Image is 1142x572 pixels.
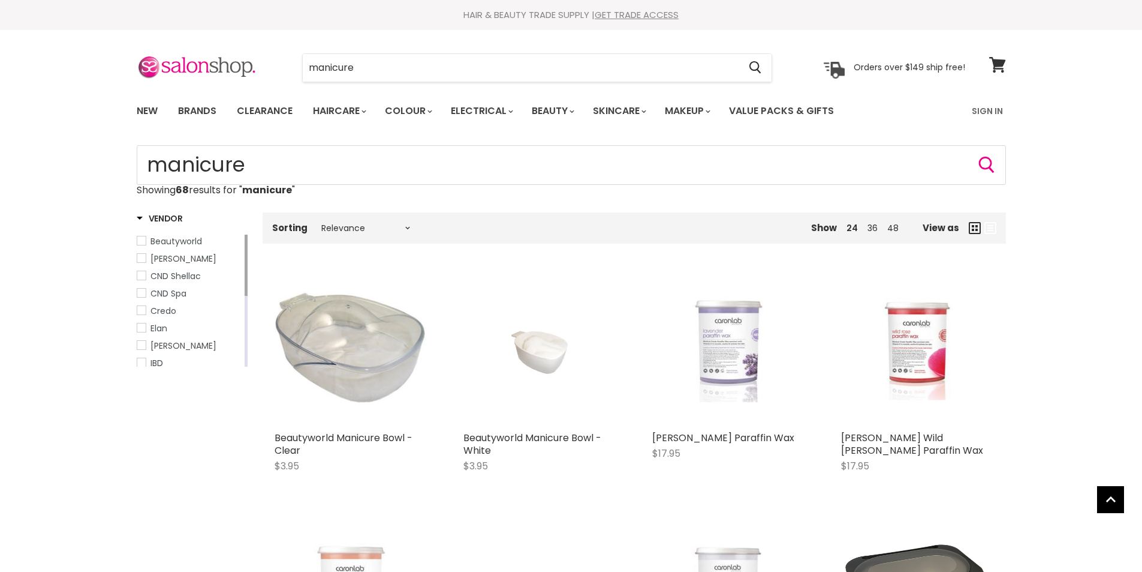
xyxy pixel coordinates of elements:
a: Beautyworld [137,235,242,248]
a: Skincare [584,98,653,124]
strong: manicure [242,183,292,197]
a: [PERSON_NAME] Wild [PERSON_NAME] Paraffin Wax [841,431,983,457]
span: [PERSON_NAME] [150,253,216,265]
img: Caron Wild Rose Paraffin Wax [866,272,968,426]
span: Beautyworld [150,235,202,247]
form: Product [137,145,1006,185]
nav: Main [122,94,1021,128]
button: Search [977,155,996,175]
p: Orders over $149 ship free! [854,62,965,73]
a: Elan [137,322,242,335]
form: Product [302,53,772,82]
span: $3.95 [463,459,488,473]
span: View as [923,223,959,233]
span: CND Shellac [150,270,201,282]
img: Caron Lavender Paraffin Wax [677,272,779,426]
span: Credo [150,305,176,317]
input: Search [137,145,1006,185]
a: CND Spa [137,287,242,300]
span: $3.95 [275,459,299,473]
ul: Main menu [128,94,904,128]
a: Clearance [228,98,302,124]
a: [PERSON_NAME] Paraffin Wax [652,431,794,445]
img: Beautyworld Manicure Bowl - Clear [275,272,427,426]
a: Beautyworld Manicure Bowl - Clear [275,431,412,457]
label: Sorting [272,223,308,233]
a: Caron [137,252,242,265]
span: Elan [150,322,167,334]
span: $17.95 [652,447,680,460]
a: 36 [867,222,878,234]
a: Sign In [965,98,1010,124]
span: [PERSON_NAME] [150,340,216,352]
a: Caron Wild Rose Paraffin Wax [841,272,994,426]
a: IBD [137,357,242,370]
h3: Vendor [137,212,183,224]
a: 48 [887,222,899,234]
a: 24 [846,222,858,234]
a: Haircare [304,98,373,124]
button: Search [740,54,772,82]
a: GET TRADE ACCESS [595,8,679,21]
a: CND Shellac [137,269,242,283]
a: Electrical [442,98,520,124]
span: Show [811,221,837,234]
a: New [128,98,167,124]
span: $17.95 [841,459,869,473]
input: Search [303,54,740,82]
a: Colour [376,98,439,124]
img: Beautyworld Manicure Bowl - White [489,272,590,426]
div: HAIR & BEAUTY TRADE SUPPLY | [122,9,1021,21]
a: Credo [137,304,242,318]
a: Beautyworld Manicure Bowl - White [463,431,601,457]
strong: 68 [176,183,189,197]
span: CND Spa [150,288,186,300]
a: Caron Lavender Paraffin Wax [652,272,805,426]
p: Showing results for " " [137,185,1006,196]
a: Hawley [137,339,242,352]
a: Beautyworld Manicure Bowl - White [463,272,616,426]
span: IBD [150,357,163,369]
a: Beauty [523,98,581,124]
a: Value Packs & Gifts [720,98,843,124]
a: Brands [169,98,225,124]
a: Makeup [656,98,718,124]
